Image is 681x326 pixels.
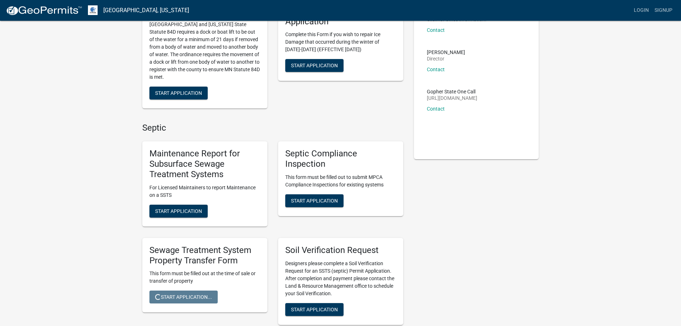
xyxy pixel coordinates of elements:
[149,291,218,303] button: Start Application...
[149,149,260,179] h5: Maintenance Report for Subsurface Sewage Treatment Systems
[149,270,260,285] p: This form must be filled out at the time of sale or transfer of property
[427,27,445,33] a: Contact
[427,89,477,94] p: Gopher State One Call
[155,208,202,214] span: Start Application
[149,87,208,99] button: Start Application
[291,63,338,68] span: Start Application
[285,194,344,207] button: Start Application
[88,5,98,15] img: Otter Tail County, Minnesota
[631,4,652,17] a: Login
[285,245,396,256] h5: Soil Verification Request
[142,123,403,133] h4: Septic
[285,149,396,169] h5: Septic Compliance Inspection
[285,174,396,189] p: This form must be filled out to submit MPCA Compliance Inspections for existing systems
[427,50,465,55] p: [PERSON_NAME]
[285,59,344,72] button: Start Application
[103,4,189,16] a: [GEOGRAPHIC_DATA], [US_STATE]
[155,294,212,300] span: Start Application...
[285,31,396,53] p: Complete this Form if you wish to repair Ice Damage that occurred during the winter of [DATE]-[DA...
[652,4,675,17] a: Signup
[149,245,260,266] h5: Sewage Treatment System Property Transfer Form
[149,205,208,218] button: Start Application
[427,106,445,112] a: Contact
[427,67,445,72] a: Contact
[149,184,260,199] p: For Licensed Maintainers to report Maintenance on a SSTS
[427,56,465,61] p: Director
[427,96,477,101] p: [URL][DOMAIN_NAME]
[155,90,202,96] span: Start Application
[285,260,396,297] p: Designers please complete a Soil Verification Request for an SSTS (septic) Permit Application. Af...
[291,198,338,203] span: Start Application
[285,303,344,316] button: Start Application
[291,306,338,312] span: Start Application
[149,21,260,81] p: [GEOGRAPHIC_DATA] and [US_STATE] State Statute 84D requires a dock or boat lift to be out of the ...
